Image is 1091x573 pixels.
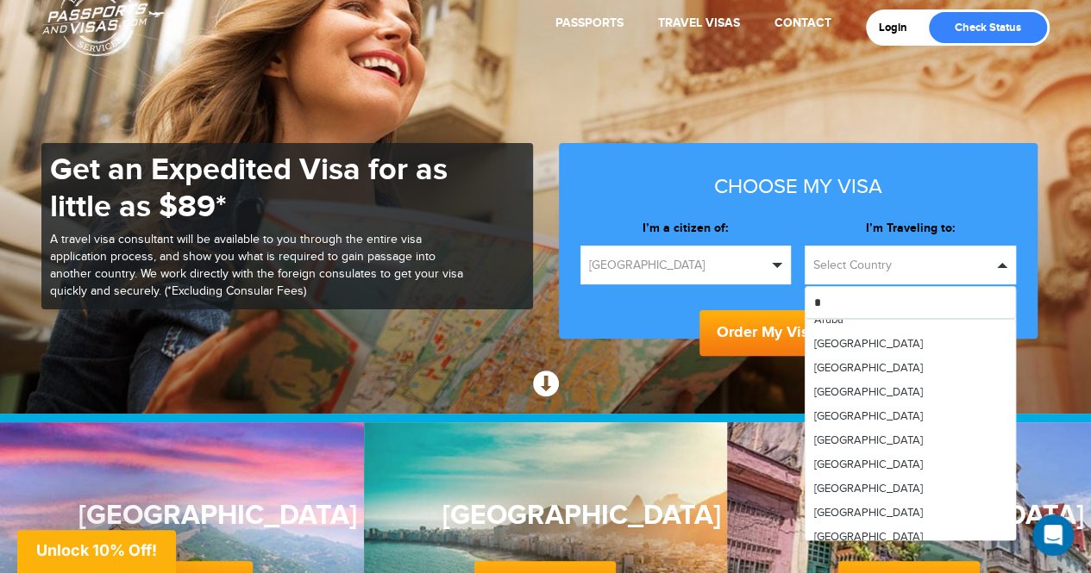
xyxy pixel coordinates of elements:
span: [GEOGRAPHIC_DATA] [814,506,923,520]
a: Contact [774,16,831,30]
label: I’m Traveling to: [805,220,1016,237]
div: Open Intercom Messenger [1032,514,1074,556]
a: Travel Visas [658,16,740,30]
h3: [GEOGRAPHIC_DATA] [442,501,649,531]
h3: [GEOGRAPHIC_DATA] [78,501,285,531]
span: [GEOGRAPHIC_DATA] [814,361,923,375]
button: [GEOGRAPHIC_DATA] [580,246,792,284]
a: Login [879,21,919,34]
span: [GEOGRAPHIC_DATA] [814,530,923,544]
span: [GEOGRAPHIC_DATA] [814,458,923,471]
h3: Choose my visa [580,176,1016,198]
span: Select Country [813,257,992,274]
span: [GEOGRAPHIC_DATA] [814,337,923,351]
p: A travel visa consultant will be available to you through the entire visa application process, an... [50,232,464,301]
a: Check Status [929,12,1047,43]
h1: Get an Expedited Visa for as little as $89* [50,152,464,226]
div: Unlock 10% Off! [17,530,176,573]
span: [GEOGRAPHIC_DATA] [814,482,923,495]
span: [GEOGRAPHIC_DATA] [814,409,923,423]
span: [GEOGRAPHIC_DATA] [814,433,923,447]
span: Aruba [814,313,843,327]
a: Passports [555,16,624,30]
span: [GEOGRAPHIC_DATA] [589,257,768,274]
button: Order My Visa Now! [699,310,896,356]
span: Unlock 10% Off! [36,541,157,559]
label: I’m a citizen of: [580,220,792,237]
span: [GEOGRAPHIC_DATA] [814,385,923,399]
button: Select Country [805,246,1016,284]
